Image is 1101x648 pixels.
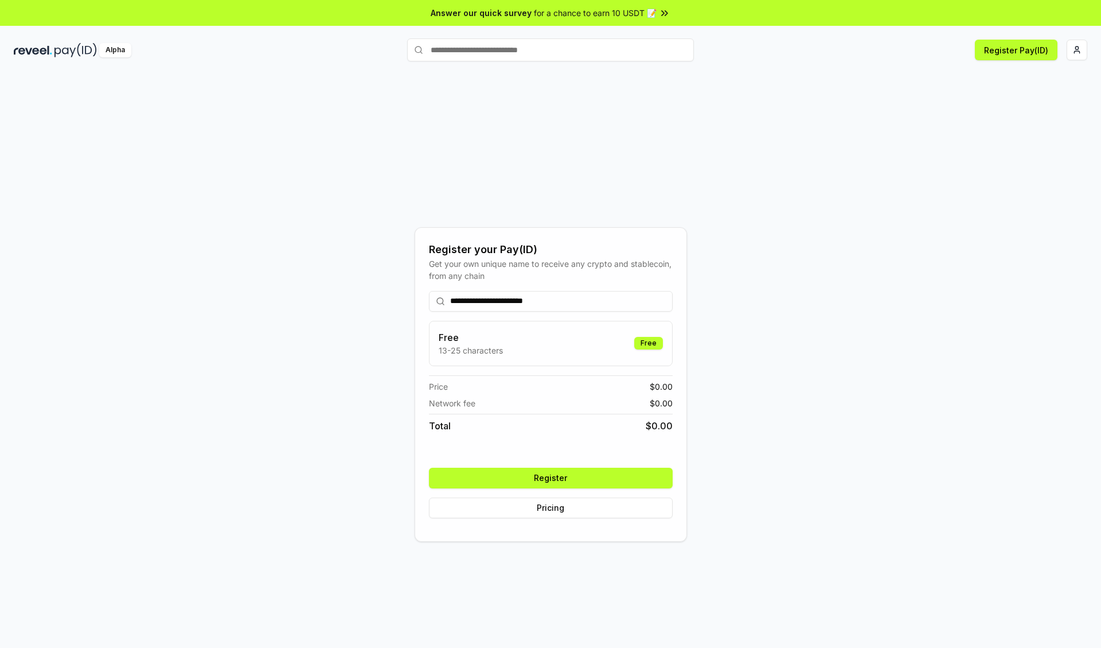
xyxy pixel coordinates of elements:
[646,419,673,433] span: $ 0.00
[429,397,475,409] span: Network fee
[634,337,663,350] div: Free
[429,258,673,282] div: Get your own unique name to receive any crypto and stablecoin, from any chain
[439,344,503,356] p: 13-25 characters
[439,331,503,344] h3: Free
[431,7,532,19] span: Answer our quick survey
[429,468,673,488] button: Register
[429,381,448,393] span: Price
[99,43,131,57] div: Alpha
[534,7,657,19] span: for a chance to earn 10 USDT 📝
[650,381,673,393] span: $ 0.00
[429,498,673,518] button: Pricing
[14,43,52,57] img: reveel_dark
[650,397,673,409] span: $ 0.00
[429,419,451,433] span: Total
[54,43,97,57] img: pay_id
[429,242,673,258] div: Register your Pay(ID)
[975,40,1057,60] button: Register Pay(ID)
